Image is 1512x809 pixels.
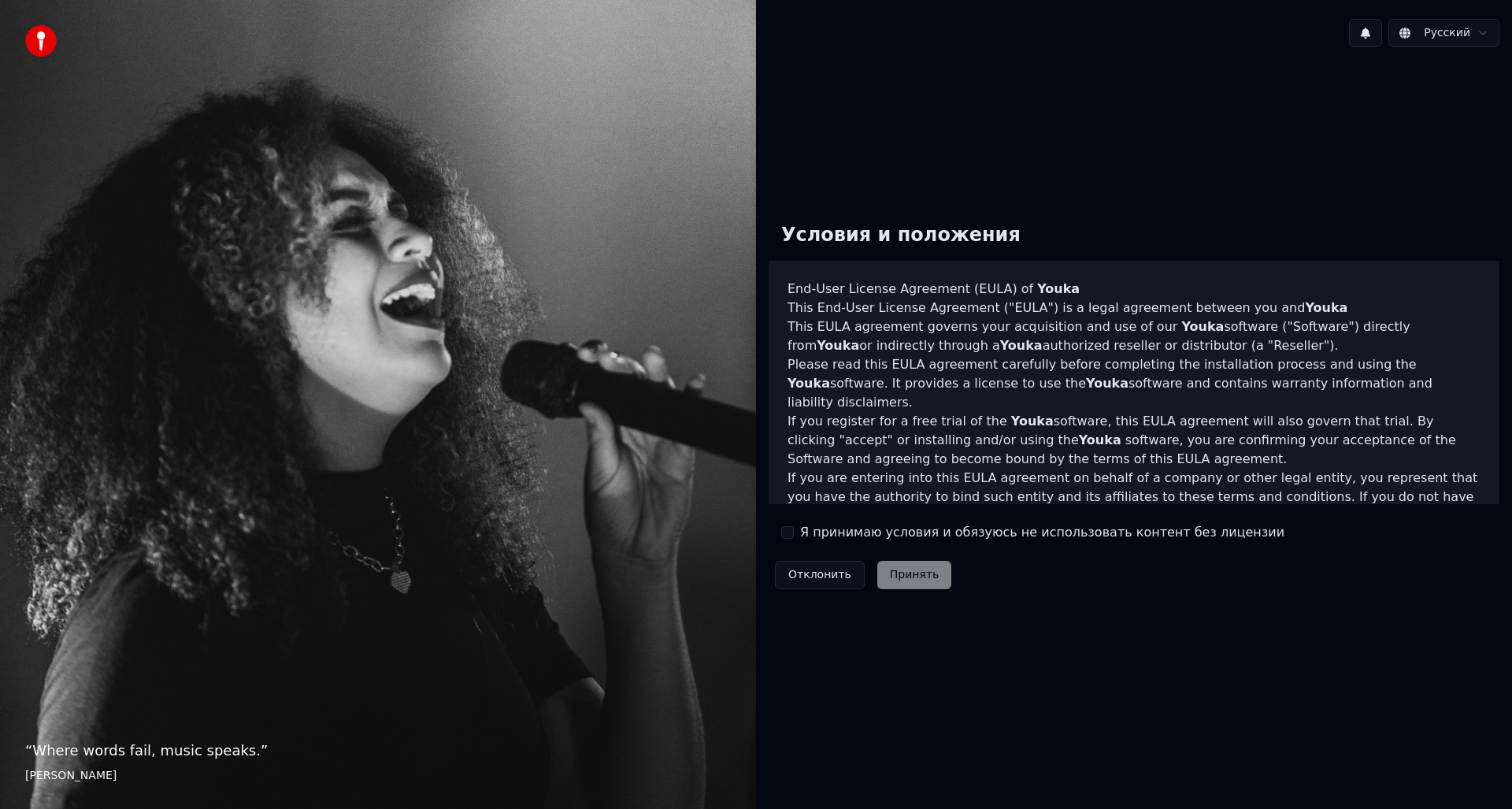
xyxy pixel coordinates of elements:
[25,740,731,762] p: “ Where words fail, music speaks. ”
[787,355,1480,412] p: Please read this EULA agreement carefully before completing the installation process and using th...
[1305,300,1347,315] span: Youka
[1011,414,1054,429] span: Youka
[787,376,830,391] span: Youka
[787,299,1480,317] p: This End-User License Agreement ("EULA") is a legal agreement between you and
[817,338,859,353] span: Youka
[1000,338,1043,353] span: Youka
[1037,281,1080,296] span: Youka
[775,561,865,589] button: Отклонить
[769,210,1033,261] div: Условия и положения
[787,469,1480,544] p: If you are entering into this EULA agreement on behalf of a company or other legal entity, you re...
[800,523,1284,542] label: Я принимаю условия и обязуюсь не использовать контент без лицензии
[787,317,1480,355] p: This EULA agreement governs your acquisition and use of our software ("Software") directly from o...
[1181,319,1224,334] span: Youka
[25,768,731,784] footer: [PERSON_NAME]
[1086,376,1128,391] span: Youka
[25,25,57,57] img: youka
[787,412,1480,469] p: If you register for a free trial of the software, this EULA agreement will also govern that trial...
[1079,432,1121,447] span: Youka
[787,280,1480,299] h3: End-User License Agreement (EULA) of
